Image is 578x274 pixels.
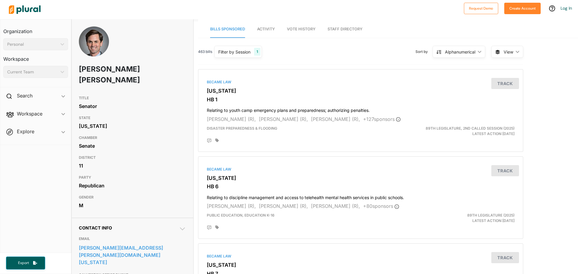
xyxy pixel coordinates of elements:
[464,3,498,14] button: Request Demo
[491,252,519,263] button: Track
[7,69,58,75] div: Current Team
[257,21,275,38] a: Activity
[561,5,572,11] a: Log In
[207,167,514,172] div: Became Law
[504,5,541,11] a: Create Account
[79,235,186,242] h3: EMAIL
[79,181,186,190] div: Republican
[287,27,315,31] span: Vote History
[207,183,514,189] h3: HB 6
[426,126,514,131] span: 89th Legislature, 2nd Called Session (2025)
[207,225,212,230] div: Add Position Statement
[207,213,275,217] span: Public Education, Education K-16
[311,116,360,122] span: [PERSON_NAME] (R),
[287,21,315,38] a: Vote History
[79,26,109,69] img: Headshot of Mayes Middleton
[3,23,68,36] h3: Organization
[79,243,186,267] a: [PERSON_NAME][EMAIL_ADDRESS][PERSON_NAME][DOMAIN_NAME][US_STATE]
[207,126,277,131] span: Disaster Preparedness & Flooding
[79,60,143,89] h1: [PERSON_NAME] [PERSON_NAME]
[79,225,112,230] span: Contact Info
[207,203,256,209] span: [PERSON_NAME] (R),
[79,114,186,122] h3: STATE
[415,49,433,54] span: Sort by
[218,49,250,55] div: Filter by Session
[504,3,541,14] button: Create Account
[207,175,514,181] h3: [US_STATE]
[328,21,362,38] a: Staff Directory
[79,134,186,141] h3: CHAMBER
[207,116,256,122] span: [PERSON_NAME] (R),
[79,201,186,210] div: M
[504,49,513,55] span: View
[207,79,514,85] div: Became Law
[363,203,399,209] span: + 80 sponsor s
[207,254,514,259] div: Became Law
[215,225,219,229] div: Add tags
[207,262,514,268] h3: [US_STATE]
[79,161,186,170] div: 11
[198,49,212,54] span: 463 bills
[259,116,308,122] span: [PERSON_NAME] (R),
[210,21,245,38] a: Bills Sponsored
[79,154,186,161] h3: DISTRICT
[79,141,186,150] div: Senate
[210,27,245,31] span: Bills Sponsored
[7,41,58,48] div: Personal
[445,49,475,55] div: Alphanumerical
[311,203,360,209] span: [PERSON_NAME] (R),
[79,94,186,102] h3: TITLE
[215,138,219,143] div: Add tags
[3,50,68,63] h3: Workspace
[491,78,519,89] button: Track
[467,213,514,217] span: 89th Legislature (2025)
[207,192,514,200] h4: Relating to discipline management and access to telehealth mental health services in public schools.
[79,174,186,181] h3: PARTY
[6,257,45,269] button: Export
[491,165,519,176] button: Track
[79,194,186,201] h3: GENDER
[17,92,33,99] h2: Search
[464,5,498,11] a: Request Demo
[207,105,514,113] h4: Relating to youth camp emergency plans and preparedness; authorizing penalties.
[259,203,308,209] span: [PERSON_NAME] (R),
[254,48,260,56] div: 1
[207,138,212,143] div: Add Position Statement
[207,97,514,103] h3: HB 1
[257,27,275,31] span: Activity
[79,102,186,111] div: Senator
[413,126,519,137] div: Latest Action: [DATE]
[413,213,519,223] div: Latest Action: [DATE]
[363,116,401,122] span: + 127 sponsor s
[79,122,186,131] div: [US_STATE]
[207,88,514,94] h3: [US_STATE]
[14,260,33,266] span: Export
